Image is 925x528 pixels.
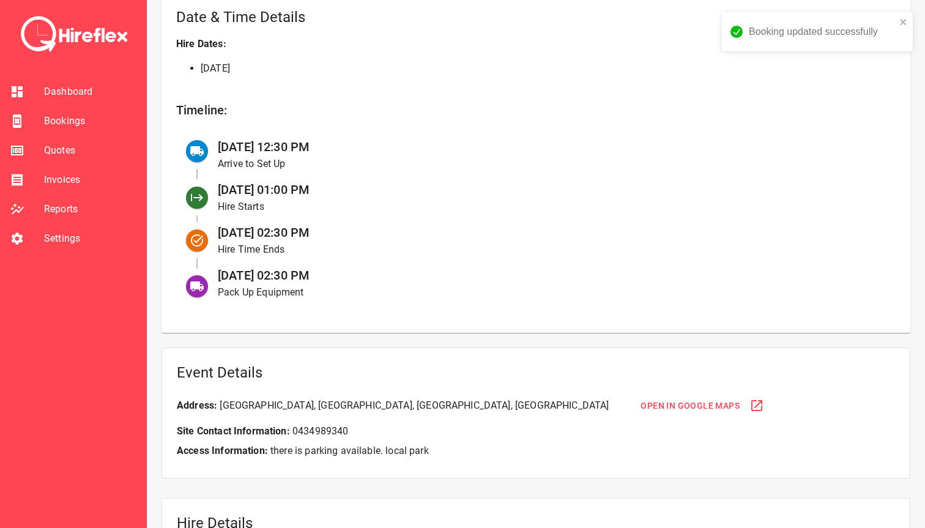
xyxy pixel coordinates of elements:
span: [DATE] 02:30 PM [218,268,310,283]
button: close [899,17,908,29]
p: Hire Time Ends [218,242,876,257]
span: Bookings [44,114,136,128]
p: there is parking available. local park [177,444,895,458]
span: Quotes [44,143,136,158]
span: Settings [44,231,136,246]
h5: Event Details [177,363,895,382]
li: [DATE] [201,61,896,76]
p: Pack Up Equipment [218,285,876,300]
span: Open in Google Maps [641,398,740,414]
span: Reports [44,202,136,217]
div: Booking updated successfully [749,26,896,37]
h5: Date & Time Details [176,7,896,27]
h6: Timeline: [176,100,896,120]
div: [GEOGRAPHIC_DATA], [GEOGRAPHIC_DATA], [GEOGRAPHIC_DATA], [GEOGRAPHIC_DATA] [177,398,609,413]
span: [DATE] 01:00 PM [218,182,310,197]
span: Dashboard [44,84,136,99]
b: Address: [177,400,217,411]
p: Hire Starts [218,199,876,214]
span: Invoices [44,173,136,187]
span: [DATE] 02:30 PM [218,225,310,240]
b: Access Information: [177,445,268,456]
span: [DATE] 12:30 PM [218,139,310,154]
p: 0434989340 [177,424,895,439]
b: Site Contact Information: [177,425,290,437]
p: Arrive to Set Up [218,157,876,171]
p: Hire Dates: [176,37,896,51]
